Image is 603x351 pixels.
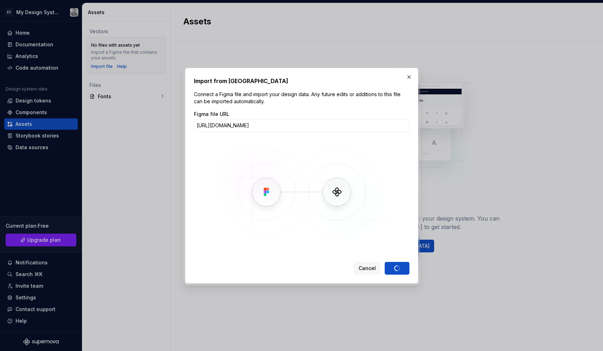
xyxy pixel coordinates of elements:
[354,262,380,275] button: Cancel
[359,265,376,272] span: Cancel
[194,91,409,105] p: Connect a Figma file and import your design data. Any future edits or additions to this file can ...
[194,77,409,85] h2: Import from [GEOGRAPHIC_DATA]
[194,111,229,118] label: Figma file URL
[194,119,409,132] input: https://figma.com/file/...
